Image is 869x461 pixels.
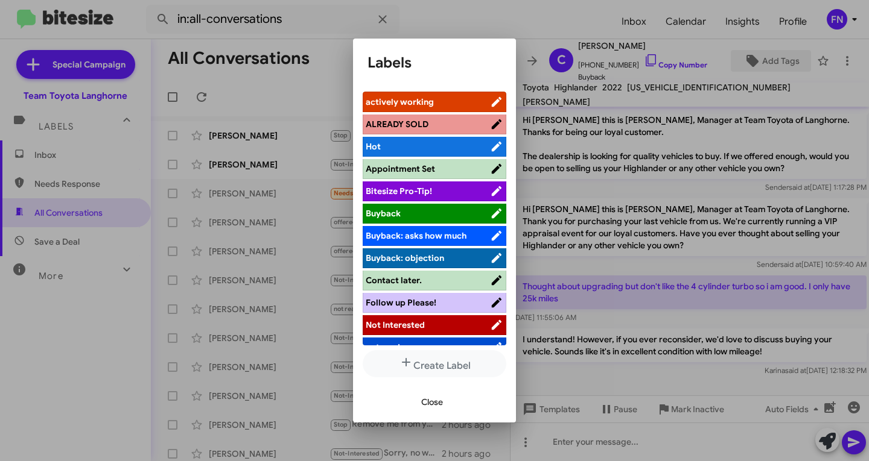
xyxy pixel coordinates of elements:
[421,391,443,413] span: Close
[368,53,501,72] h1: Labels
[366,342,405,353] span: not ready
[366,230,466,241] span: Buyback: asks how much
[363,350,506,377] button: Create Label
[366,163,435,174] span: Appointment Set
[366,141,381,152] span: Hot
[366,96,434,107] span: actively working
[366,297,436,308] span: Follow up Please!
[412,391,453,413] button: Close
[366,275,422,286] span: Contact later.
[366,319,425,330] span: Not Interested
[366,119,428,130] span: ALREADY SOLD
[366,186,432,196] span: Bitesize Pro-Tip!
[366,208,401,219] span: Buyback
[366,252,444,263] span: Buyback: objection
